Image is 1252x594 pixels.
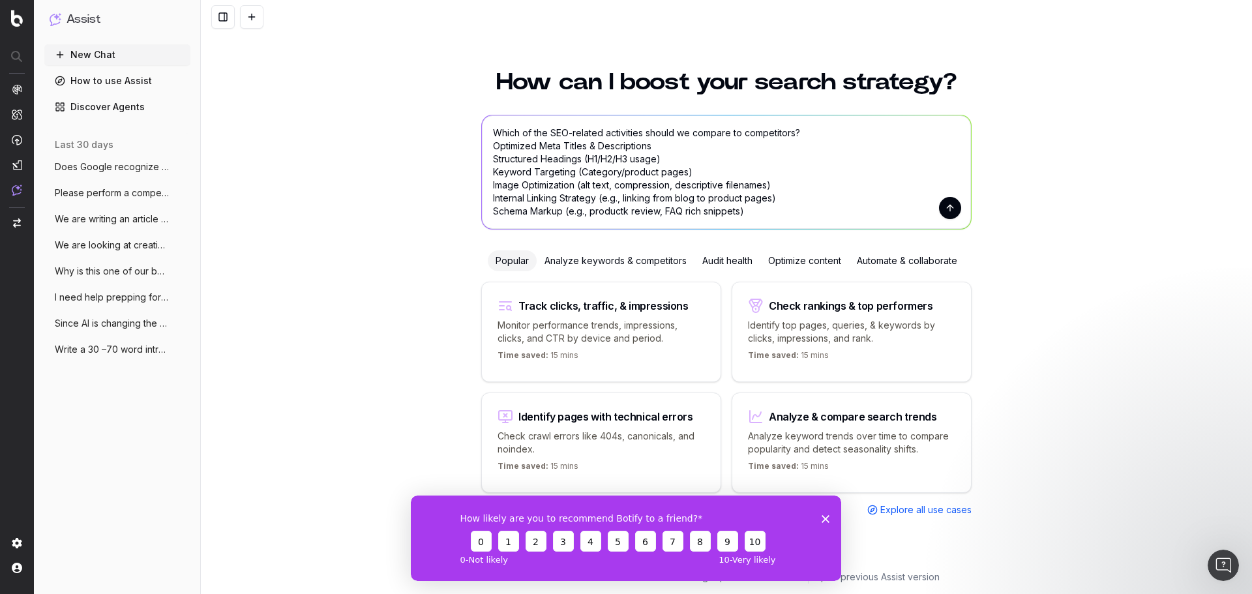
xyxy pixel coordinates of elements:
img: Analytics [12,84,22,95]
button: Since AI is changing the SEO world and A [44,313,190,334]
span: Explore all use cases [880,503,972,516]
span: I need help prepping for a meeting, what [55,291,170,304]
img: Activation [12,134,22,145]
span: Does Google recognize "Leatherman Knives [55,160,170,173]
p: Monitor performance trends, impressions, clicks, and CTR by device and period. [498,319,705,345]
span: Time saved: [498,461,548,471]
div: Analyze keywords & competitors [537,250,694,271]
h1: Assist [67,10,100,29]
h1: How can I boost your search strategy? [481,70,972,94]
button: Please perform a competitor analysis acr [44,183,190,203]
p: Analyze keyword trends over time to compare popularity and detect seasonality shifts. [748,430,955,456]
button: Does Google recognize "Leatherman Knives [44,156,190,177]
a: Open previous Assist version [814,571,940,584]
div: Track clicks, traffic, & impressions [518,301,689,311]
span: Since AI is changing the SEO world and A [55,317,170,330]
img: Switch project [13,218,21,228]
div: Audit health [694,250,760,271]
iframe: Intercom live chat [1208,550,1239,581]
p: Check crawl errors like 404s, canonicals, and noindex. [498,430,705,456]
button: New Chat [44,44,190,65]
span: Time saved: [748,350,799,360]
button: We are writing an article about the Hist [44,209,190,230]
div: Identify pages with technical errors [518,411,693,422]
img: Assist [12,185,22,196]
img: Studio [12,160,22,170]
span: Time saved: [498,350,548,360]
span: We are writing an article about the Hist [55,213,170,226]
div: Popular [488,250,537,271]
div: Check rankings & top performers [769,301,933,311]
span: Write a 30 –70 word introduction for the [55,343,170,356]
button: We are looking at creating a competitor [44,235,190,256]
p: 15 mins [748,461,829,477]
img: Intelligence [12,109,22,120]
span: Please perform a competitor analysis acr [55,186,170,200]
p: Identify top pages, queries, & keywords by clicks, impressions, and rank. [748,319,955,345]
span: We are looking at creating a competitor [55,239,170,252]
span: last 30 days [55,138,113,151]
span: Why is this one of our best performing a [55,265,170,278]
button: Write a 30 –70 word introduction for the [44,339,190,360]
div: Analyze & compare search trends [769,411,937,422]
textarea: Which of the SEO-related activities should we compare to competitors? Optimized Meta Titles & Des... [482,115,971,229]
a: How to use Assist [44,70,190,91]
p: 15 mins [498,350,578,366]
img: My account [12,563,22,573]
img: Setting [12,538,22,548]
iframe: Survey from Botify [411,496,841,581]
img: Botify logo [11,10,23,27]
button: Why is this one of our best performing a [44,261,190,282]
a: Explore all use cases [867,503,972,516]
button: Assist [50,10,185,29]
button: I need help prepping for a meeting, what [44,287,190,308]
span: Time saved: [748,461,799,471]
p: 15 mins [748,350,829,366]
div: Optimize content [760,250,849,271]
div: Automate & collaborate [849,250,965,271]
img: Assist [50,13,61,25]
a: Discover Agents [44,97,190,117]
p: 15 mins [498,461,578,477]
